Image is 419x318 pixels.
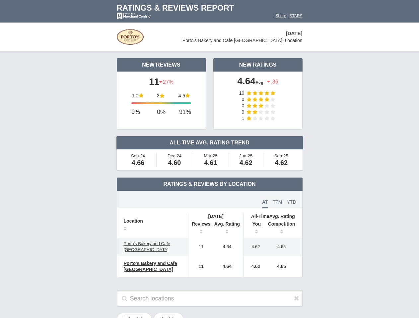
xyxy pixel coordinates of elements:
[246,110,251,114] img: star-full-15.png
[267,77,278,87] span: .36
[275,159,288,166] span: 4.62
[244,213,302,219] th: Avg. Rating
[211,256,244,277] td: 4.64
[160,93,165,98] img: star-full-15.png
[159,77,174,87] span: 27%
[117,13,151,19] img: mc-powered-by-logo-white-103.png
[287,14,288,18] span: |
[239,110,247,116] td: 0
[120,240,185,254] a: Porto's Bakery and Cafe [GEOGRAPHIC_DATA]
[178,93,185,98] td: 4-5
[252,91,257,95] img: star-full-15.png
[239,97,247,103] td: 0
[120,259,185,273] a: Porto's Bakery and Cafe [GEOGRAPHIC_DATA]
[264,256,302,277] td: 4.65
[193,153,229,167] td: Mar-25
[139,93,144,98] img: star-full-15.png
[270,103,275,108] img: star-empty-15.png
[116,136,303,149] td: All-Time Avg. Rating Trend
[157,153,193,167] td: Dec-24
[188,238,211,256] td: 11
[246,91,251,95] img: star-full-15.png
[276,14,286,18] a: Share
[182,38,303,43] span: Porto's Bakery and Cafe [GEOGRAPHIC_DATA]: Location
[270,97,275,102] img: star-empty-15.png
[120,153,157,167] td: Sep-24
[264,238,302,256] td: 4.65
[273,199,282,205] span: TTM
[117,58,206,72] td: New Reviews
[117,73,206,91] td: 11
[246,103,251,108] img: star-full-15.png
[211,238,244,256] td: 4.64
[240,159,252,166] span: 4.62
[131,93,139,98] td: 1-2
[229,153,263,167] td: Jun-25
[263,153,299,167] td: Sep-25
[131,106,154,119] td: 9%
[264,97,269,102] img: star-full-15.png
[270,110,275,114] img: star-empty-15.png
[117,29,144,45] img: stars-portos-bakery-logo-50.png
[264,110,269,114] img: star-empty-15.png
[258,116,263,121] img: star-empty-15.png
[258,97,263,102] img: star-full-15.png
[239,91,247,97] td: 10
[252,116,257,121] img: star-empty-15.png
[252,97,257,102] img: star-full-15.png
[270,116,275,121] img: star-empty-15.png
[211,219,244,238] th: Avg. Rating: activate to sort column ascending
[244,238,264,256] td: 4.62
[168,159,181,166] span: 4.60
[258,103,263,108] img: star-full-15.png
[264,91,269,95] img: star-full-15.png
[117,178,303,191] td: Ratings & Reviews by Location
[286,30,303,36] span: [DATE]
[188,256,211,277] td: 11
[252,103,257,108] img: star-full-15.png
[239,103,247,110] td: 0
[287,199,296,205] span: YTD
[289,14,302,18] a: STARS
[204,159,217,166] span: 4.61
[251,214,269,219] span: All-Time
[157,93,160,98] td: 3
[214,75,302,89] td: 4.64
[239,116,247,122] td: 1
[264,116,269,121] img: star-empty-15.png
[246,116,251,121] img: star-full-15.png
[188,219,211,238] th: Reviews: activate to sort column ascending
[185,93,190,98] img: star-full-15.png
[255,80,265,85] span: Avg.
[258,110,263,114] img: star-empty-15.png
[244,219,264,238] th: You: activate to sort column ascending
[264,219,302,238] th: Competition: activate to sort column ascending
[270,91,275,95] img: star-full-15.png
[124,241,171,252] span: Porto's Bakery and Cafe [GEOGRAPHIC_DATA]
[244,256,264,277] td: 4.62
[169,106,191,119] td: 91%
[124,261,177,272] span: Porto's Bakery and Cafe [GEOGRAPHIC_DATA]
[262,199,268,208] span: AT
[258,91,263,95] img: star-full-15.png
[117,213,188,238] th: Location: activate to sort column ascending
[213,58,303,72] td: New Ratings
[132,159,145,166] span: 4.66
[188,213,244,219] th: [DATE]
[252,110,257,114] img: star-full-15.png
[264,103,269,108] img: star-empty-15.png
[246,97,251,102] img: star-full-15.png
[154,106,169,119] td: 0%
